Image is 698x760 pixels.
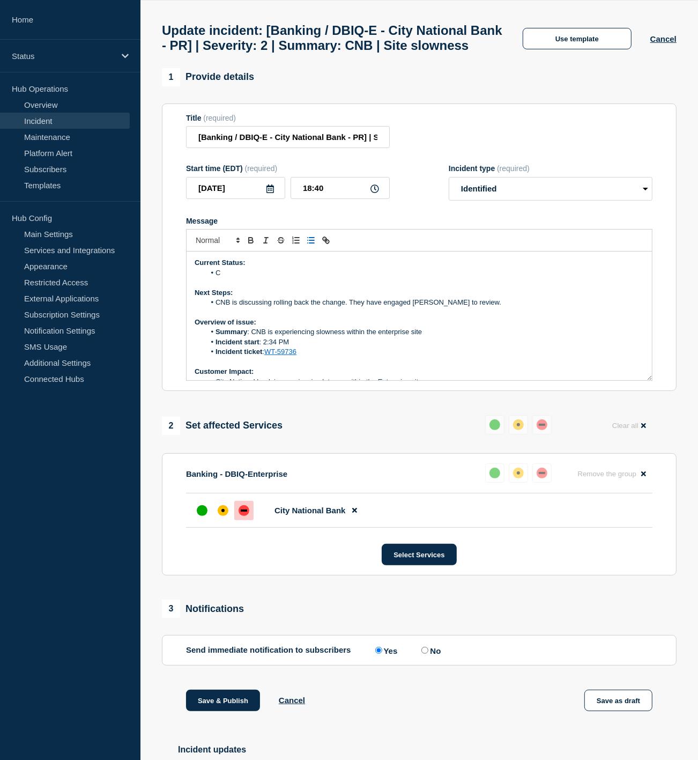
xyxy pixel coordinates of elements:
[274,506,346,515] span: City National Bank
[449,177,652,201] select: Incident type
[186,164,390,173] div: Start time (EDT)
[178,745,677,755] h2: Incident updates
[162,68,180,86] span: 1
[12,51,115,61] p: Status
[162,417,283,435] div: Set affected Services
[205,268,644,278] li: C
[509,463,528,483] button: affected
[245,164,278,173] span: (required)
[258,234,273,247] button: Toggle italic text
[186,645,652,655] div: Send immediate notification to subscribers
[205,327,644,337] li: : CNB is experiencing slowness within the enterprise site
[186,114,390,122] div: Title
[375,647,382,654] input: Yes
[318,234,333,247] button: Toggle link
[497,164,530,173] span: (required)
[382,544,456,565] button: Select Services
[186,690,260,711] button: Save & Publish
[523,28,632,49] button: Use template
[273,234,288,247] button: Toggle strikethrough text
[162,600,244,618] div: Notifications
[218,505,228,516] div: affected
[195,259,246,267] strong: Current Status:
[243,234,258,247] button: Toggle bold text
[216,328,247,336] strong: Summary
[162,23,504,53] h1: Update incident: [Banking / DBIQ-E - City National Bank - PR] | Severity: 2 | Summary: CNB | Site...
[449,164,652,173] div: Incident type
[205,298,644,307] li: CNB is discussing rolling back the change. They have engaged [PERSON_NAME] to review.
[532,463,552,483] button: down
[162,417,180,435] span: 2
[584,690,652,711] button: Save as draft
[191,234,243,247] span: Font size
[303,234,318,247] button: Toggle bulleted list
[216,338,259,346] strong: Incident start
[203,114,236,122] span: (required)
[195,318,256,326] strong: Overview of issue:
[537,468,547,478] div: down
[571,463,652,484] button: Remove the group
[291,177,390,199] input: HH:MM
[162,600,180,618] span: 3
[186,126,390,148] input: Title
[205,347,644,357] li: :
[186,645,351,655] p: Send immediate notification to subscribers
[264,348,296,356] a: WT-59736
[513,419,524,430] div: affected
[195,367,254,375] strong: Customer Impact:
[239,505,249,516] div: down
[532,415,552,434] button: down
[489,468,500,478] div: up
[216,348,262,356] strong: Incident ticket
[186,177,285,199] input: YYYY-MM-DD
[650,34,677,43] button: Cancel
[373,645,398,655] label: Yes
[419,645,441,655] label: No
[606,415,652,436] button: Clear all
[279,696,305,705] button: Cancel
[485,463,504,483] button: up
[509,415,528,434] button: affected
[485,415,504,434] button: up
[162,68,254,86] div: Provide details
[197,505,207,516] div: up
[489,419,500,430] div: up
[205,377,644,387] li: City National bank is experiencing latency within the Enterprise site.
[577,470,636,478] span: Remove the group
[421,647,428,654] input: No
[195,289,233,297] strong: Next Steps:
[186,217,652,225] div: Message
[288,234,303,247] button: Toggle ordered list
[513,468,524,478] div: affected
[186,469,287,478] p: Banking - DBIQ-Enterprise
[205,337,644,347] li: : 2:34 PM
[537,419,547,430] div: down
[187,252,652,380] div: Message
